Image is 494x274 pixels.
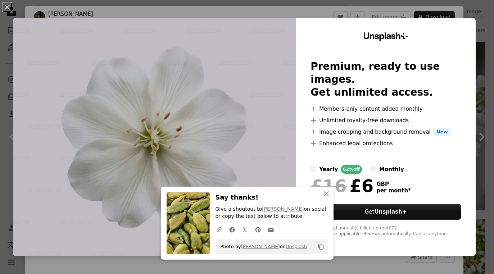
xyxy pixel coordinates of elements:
[311,128,461,136] li: Image cropping and background removal
[216,206,328,220] p: Give a shoutout to on social or copy the text below to attribute.
[311,225,461,237] div: * When paid annually, billed upfront £72 Taxes where applicable. Renews automatically. Cancel any...
[376,187,411,194] span: per month *
[311,60,461,99] h2: Premium, ready to use images. Get unlimited access.
[376,181,411,187] span: GBP
[311,177,346,195] span: £16
[216,192,328,203] h3: Say thanks!
[379,165,404,174] div: monthly
[239,222,251,237] a: Share on Twitter
[371,166,376,172] input: monthly
[311,204,461,220] button: GetUnsplash+
[264,222,277,237] a: Share over email
[311,177,373,195] div: £6
[311,116,461,125] li: Unlimited royalty-free downloads
[434,128,451,136] span: New
[217,241,307,252] span: Photo by on
[319,165,338,174] div: yearly
[311,139,461,148] li: Enhanced legal protections
[226,222,239,237] a: Share on Facebook
[241,244,280,249] a: [PERSON_NAME]
[311,166,316,172] input: yearly62%off
[374,209,407,215] strong: Unsplash+
[286,244,307,249] a: Unsplash
[251,222,264,237] a: Share on Pinterest
[311,105,461,113] li: Members-only content added monthly
[262,206,304,212] a: [PERSON_NAME]
[315,241,327,253] button: Copy to clipboard
[341,165,362,174] div: 62% off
